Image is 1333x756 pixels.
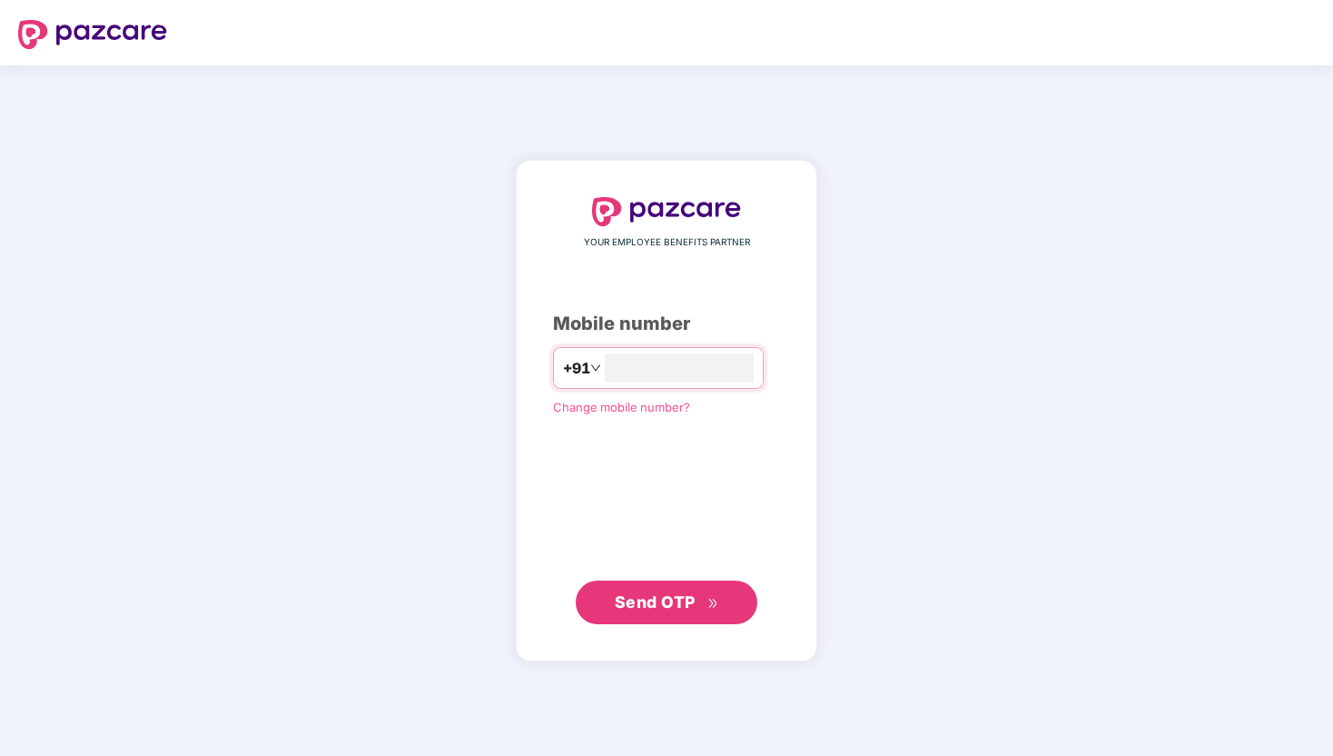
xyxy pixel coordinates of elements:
[590,363,601,373] span: down
[18,20,167,49] img: logo
[553,400,690,414] a: Change mobile number?
[615,592,696,612] span: Send OTP
[563,357,590,380] span: +91
[576,581,757,624] button: Send OTPdouble-right
[584,235,750,250] span: YOUR EMPLOYEE BENEFITS PARTNER
[592,197,741,226] img: logo
[707,598,719,610] span: double-right
[553,310,780,338] div: Mobile number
